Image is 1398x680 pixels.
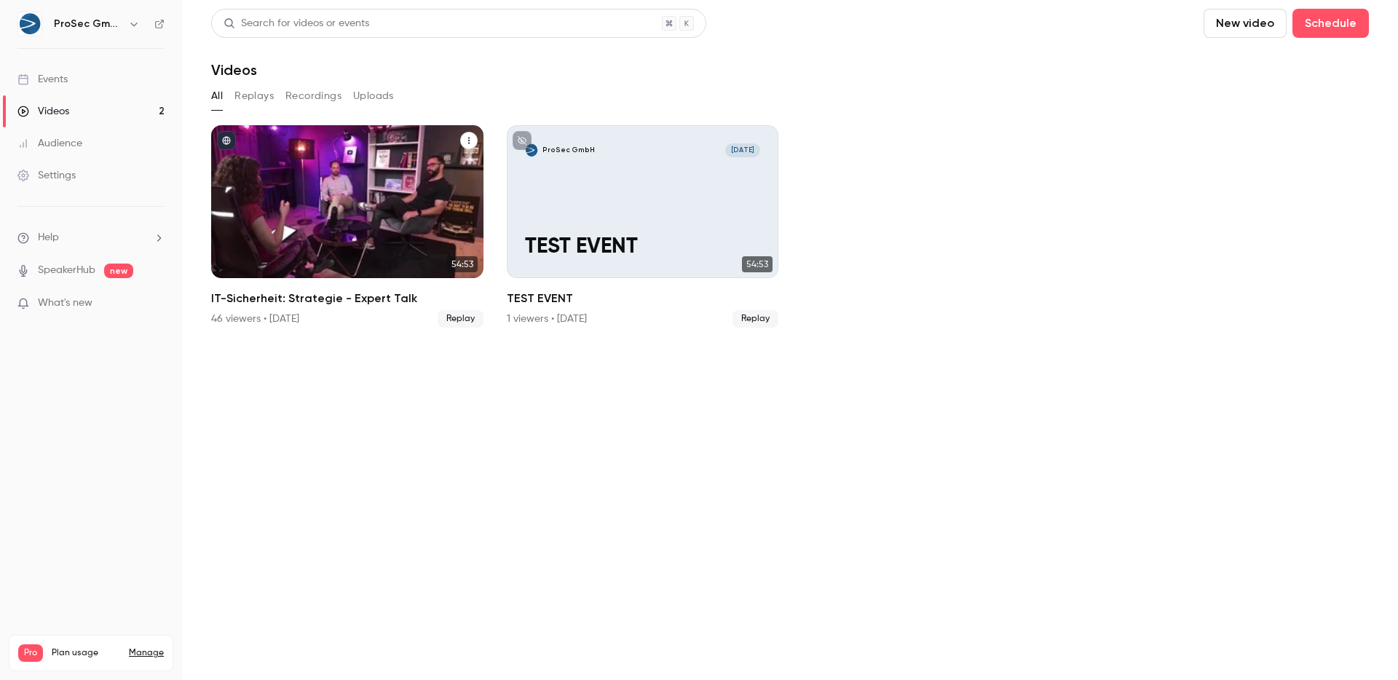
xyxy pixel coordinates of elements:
span: [DATE] [725,143,760,157]
span: 54:53 [447,256,478,272]
button: All [211,84,223,108]
h2: TEST EVENT [507,290,779,307]
a: TEST EVENTProSec GmbH[DATE]TEST EVENT54:53TEST EVENT1 viewers • [DATE]Replay [507,125,779,328]
img: ProSec GmbH [18,12,42,36]
a: SpeakerHub [38,263,95,278]
button: New video [1204,9,1287,38]
span: new [104,264,133,278]
section: Videos [211,9,1369,671]
p: TEST EVENT [525,235,760,260]
div: Settings [17,168,76,183]
div: 1 viewers • [DATE] [507,312,587,326]
h2: IT-Sicherheit: Strategie - Expert Talk [211,290,483,307]
button: Recordings [285,84,341,108]
span: 54:53 [742,256,773,272]
span: Help [38,230,59,245]
span: Replay [438,310,483,328]
h6: ProSec GmbH [54,17,122,31]
span: Replay [732,310,778,328]
img: TEST EVENT [525,143,539,157]
ul: Videos [211,125,1369,328]
h1: Videos [211,61,257,79]
span: What's new [38,296,92,311]
span: Plan usage [52,647,120,659]
li: help-dropdown-opener [17,230,165,245]
div: Audience [17,136,82,151]
div: 46 viewers • [DATE] [211,312,299,326]
button: Replays [234,84,274,108]
div: Events [17,72,68,87]
li: IT-Sicherheit: Strategie - Expert Talk [211,125,483,328]
div: Search for videos or events [224,16,369,31]
a: 54:53IT-Sicherheit: Strategie - Expert Talk46 viewers • [DATE]Replay [211,125,483,328]
div: Videos [17,104,69,119]
li: TEST EVENT [507,125,779,328]
button: Uploads [353,84,394,108]
button: published [217,131,236,150]
button: Schedule [1292,9,1369,38]
p: ProSec GmbH [542,146,595,155]
a: Manage [129,647,164,659]
span: Pro [18,644,43,662]
button: unpublished [513,131,532,150]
